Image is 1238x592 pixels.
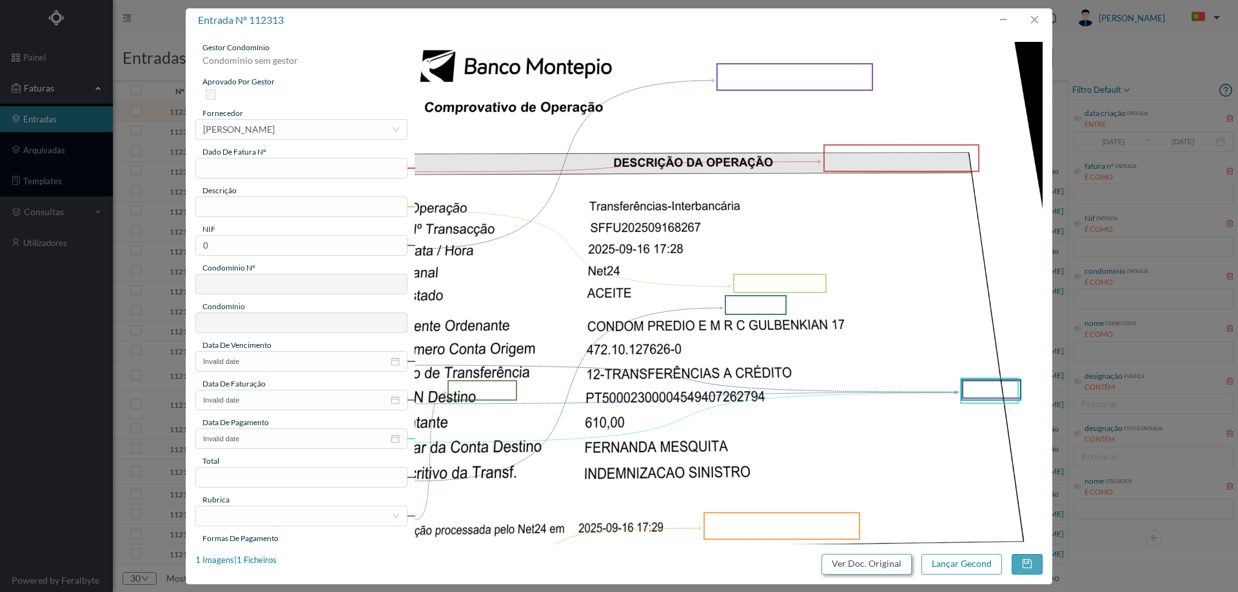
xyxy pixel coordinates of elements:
[392,126,400,133] i: icon: down
[203,120,275,139] div: MARIA DO CARMO BRAGA DA SILVA CARDOSO
[202,340,271,350] span: data de vencimento
[1181,7,1225,28] button: PT
[202,43,270,52] span: gestor condomínio
[202,495,230,504] span: rubrica
[202,379,266,388] span: data de faturação
[202,108,243,118] span: fornecedor
[202,186,237,195] span: descrição
[392,512,400,520] i: icon: down
[821,554,912,575] button: Ver Doc. Original
[202,147,266,157] span: dado de fatura nº
[202,77,275,86] span: aprovado por gestor
[391,357,400,366] i: icon: calendar
[198,14,284,26] span: entrada nº 112313
[202,533,279,543] span: Formas de Pagamento
[391,434,400,443] i: icon: calendar
[195,53,408,76] div: Condominio sem gestor
[202,263,255,272] span: condomínio nº
[202,417,269,427] span: data de pagamento
[202,456,219,466] span: total
[202,224,215,234] span: NIF
[921,554,1002,575] button: Lançar Gecond
[195,554,277,567] div: 1 Imagens | 1 Ficheiros
[391,396,400,405] i: icon: calendar
[202,301,245,311] span: condomínio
